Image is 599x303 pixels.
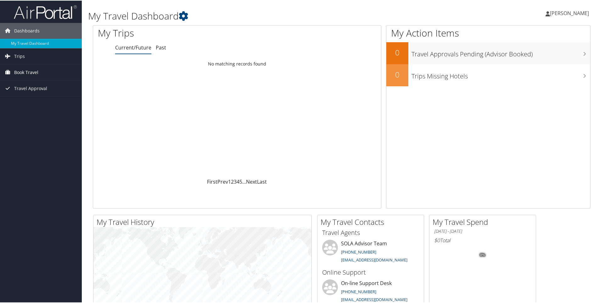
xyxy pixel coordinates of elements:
[14,64,38,80] span: Book Travel
[411,46,590,58] h3: Travel Approvals Pending (Advisor Booked)
[228,178,231,185] a: 1
[386,47,408,57] h2: 0
[98,26,256,39] h1: My Trips
[14,48,25,64] span: Trips
[242,178,246,185] span: …
[434,236,531,243] h6: Total
[546,3,595,22] a: [PERSON_NAME]
[239,178,242,185] a: 5
[217,178,228,185] a: Prev
[207,178,217,185] a: First
[321,216,424,227] h2: My Travel Contacts
[341,249,376,254] a: [PHONE_NUMBER]
[386,42,590,64] a: 0Travel Approvals Pending (Advisor Booked)
[434,236,440,243] span: $0
[411,68,590,80] h3: Trips Missing Hotels
[14,80,47,96] span: Travel Approval
[322,228,419,237] h3: Travel Agents
[93,58,381,69] td: No matching records found
[341,296,407,302] a: [EMAIL_ADDRESS][DOMAIN_NAME]
[234,178,237,185] a: 3
[115,43,151,50] a: Current/Future
[434,228,531,234] h6: [DATE] - [DATE]
[550,9,589,16] span: [PERSON_NAME]
[433,216,536,227] h2: My Travel Spend
[231,178,234,185] a: 2
[322,267,419,276] h3: Online Support
[386,69,408,79] h2: 0
[237,178,239,185] a: 4
[341,256,407,262] a: [EMAIL_ADDRESS][DOMAIN_NAME]
[246,178,257,185] a: Next
[319,239,422,265] li: SOLA Advisor Team
[14,22,40,38] span: Dashboards
[156,43,166,50] a: Past
[257,178,267,185] a: Last
[386,26,590,39] h1: My Action Items
[88,9,426,22] h1: My Travel Dashboard
[386,64,590,86] a: 0Trips Missing Hotels
[14,4,77,19] img: airportal-logo.png
[97,216,311,227] h2: My Travel History
[341,288,376,294] a: [PHONE_NUMBER]
[480,253,485,256] tspan: 0%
